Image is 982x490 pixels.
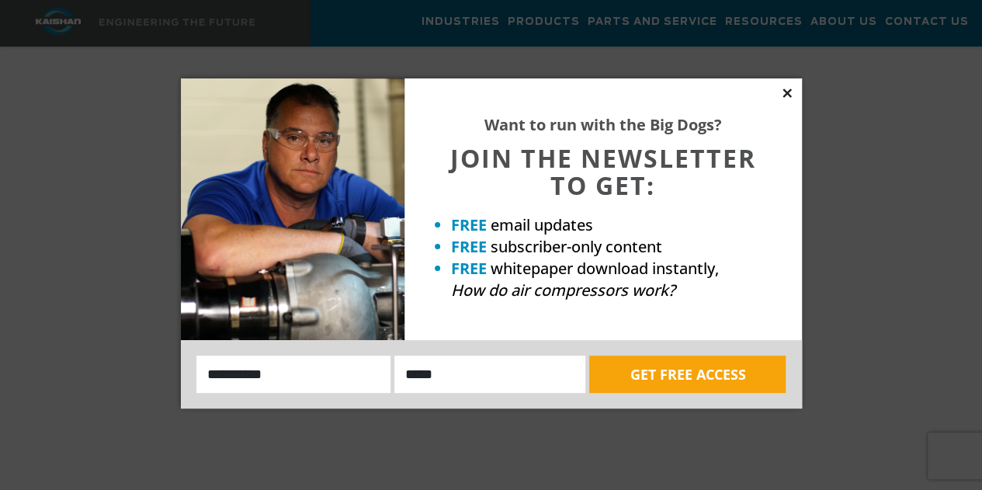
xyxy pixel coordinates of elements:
input: Email [394,356,585,393]
button: GET FREE ACCESS [589,356,786,393]
em: How do air compressors work? [451,280,675,301]
span: JOIN THE NEWSLETTER TO GET: [450,141,756,202]
span: subscriber-only content [491,236,662,257]
strong: FREE [451,236,487,257]
input: Name: [196,356,391,393]
span: whitepaper download instantly, [491,258,719,279]
strong: Want to run with the Big Dogs? [484,114,722,135]
strong: FREE [451,258,487,279]
span: email updates [491,214,593,235]
strong: FREE [451,214,487,235]
button: Close [780,86,794,100]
